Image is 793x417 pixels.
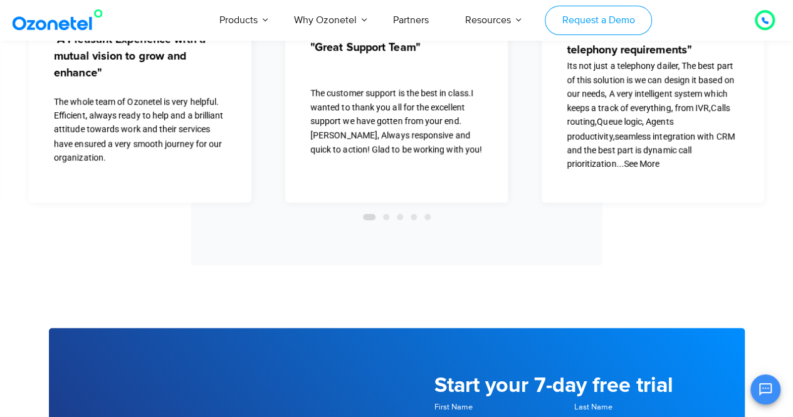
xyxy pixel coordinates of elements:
[397,214,403,220] span: Go to slide 3
[545,6,652,35] a: Request a Demo
[411,214,417,220] span: Go to slide 4
[750,374,780,404] button: Open chat
[434,375,707,396] h5: Start your 7-day free trial
[54,31,226,82] span: "A Pleasant Experience with a mutual vision to grow and enhance"
[567,58,739,171] div: Its not just a telephony dailer, The best part of this solution is we can design it based on our ...
[310,40,420,56] span: "Great Support Team"
[310,86,483,156] div: The customer support is the best in class.I wanted to thank you all for the excellent support we ...
[424,214,431,220] span: Go to slide 5
[363,214,375,220] span: Go to slide 1
[574,401,707,413] label: Last Name
[54,94,226,164] div: The whole team of Ozonetel is very helpful. Efficient, always ready to help and a brilliant attit...
[567,24,739,58] span: "One Stop solution for all telephony requirements"
[383,214,389,220] span: Go to slide 2
[434,401,567,413] label: First Name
